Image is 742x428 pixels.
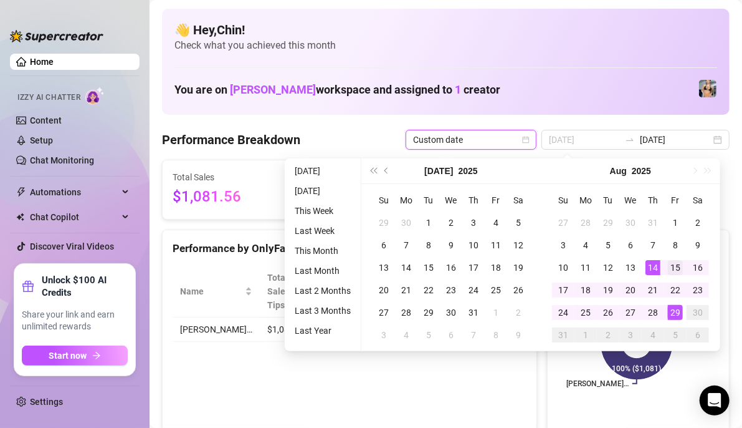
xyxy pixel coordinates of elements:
[642,279,664,301] td: 2025-08-21
[421,260,436,275] div: 15
[511,305,526,320] div: 2
[417,234,440,256] td: 2025-07-08
[556,215,571,230] div: 27
[552,279,574,301] td: 2025-08-17
[578,215,593,230] div: 28
[399,328,414,343] div: 4
[690,238,705,253] div: 9
[462,301,485,324] td: 2025-07-31
[645,260,660,275] div: 14
[462,279,485,301] td: 2025-07-24
[173,266,260,318] th: Name
[597,212,619,234] td: 2025-07-29
[466,328,481,343] div: 7
[440,189,462,212] th: We
[625,135,635,145] span: to
[395,324,417,346] td: 2025-08-04
[399,283,414,298] div: 21
[424,158,453,183] button: Choose a month
[642,324,664,346] td: 2025-09-04
[399,260,414,275] div: 14
[92,351,101,360] span: arrow-right
[30,57,54,67] a: Home
[552,301,574,324] td: 2025-08-24
[444,283,459,298] div: 23
[507,324,530,346] td: 2025-08-09
[507,234,530,256] td: 2025-07-12
[522,136,530,143] span: calendar
[619,301,642,324] td: 2025-08-27
[645,238,660,253] div: 7
[668,215,683,230] div: 1
[462,189,485,212] th: Th
[610,158,627,183] button: Choose a month
[485,234,507,256] td: 2025-07-11
[619,324,642,346] td: 2025-09-03
[699,80,716,97] img: Veronica
[440,234,462,256] td: 2025-07-09
[597,189,619,212] th: Tu
[488,305,503,320] div: 1
[664,324,687,346] td: 2025-09-05
[440,279,462,301] td: 2025-07-23
[462,212,485,234] td: 2025-07-03
[22,280,34,293] span: gift
[690,305,705,320] div: 30
[290,303,356,318] li: Last 3 Months
[395,279,417,301] td: 2025-07-21
[173,170,286,184] span: Total Sales
[664,279,687,301] td: 2025-08-22
[395,234,417,256] td: 2025-07-07
[421,283,436,298] div: 22
[173,240,526,257] div: Performance by OnlyFans Creator
[574,301,597,324] td: 2025-08-25
[485,256,507,279] td: 2025-07-18
[373,301,395,324] td: 2025-07-27
[619,279,642,301] td: 2025-08-20
[488,283,503,298] div: 25
[687,301,709,324] td: 2025-08-30
[601,283,616,298] div: 19
[668,305,683,320] div: 29
[173,185,286,209] span: $1,081.56
[623,238,638,253] div: 6
[601,238,616,253] div: 5
[466,215,481,230] div: 3
[623,283,638,298] div: 20
[556,328,571,343] div: 31
[376,328,391,343] div: 3
[30,135,53,145] a: Setup
[664,189,687,212] th: Fr
[578,328,593,343] div: 1
[507,212,530,234] td: 2025-07-05
[376,283,391,298] div: 20
[687,234,709,256] td: 2025-08-09
[552,212,574,234] td: 2025-07-27
[260,318,316,342] td: $1,081.56
[174,21,717,39] h4: 👋 Hey, Chin !
[623,260,638,275] div: 13
[690,328,705,343] div: 6
[619,234,642,256] td: 2025-08-06
[85,87,105,105] img: AI Chatter
[421,238,436,253] div: 8
[601,305,616,320] div: 26
[417,301,440,324] td: 2025-07-29
[230,83,316,96] span: [PERSON_NAME]
[421,215,436,230] div: 1
[601,260,616,275] div: 12
[485,324,507,346] td: 2025-08-08
[174,39,717,52] span: Check what you achieved this month
[552,234,574,256] td: 2025-08-03
[597,256,619,279] td: 2025-08-12
[399,215,414,230] div: 30
[574,279,597,301] td: 2025-08-18
[421,328,436,343] div: 5
[549,133,620,147] input: Start date
[466,260,481,275] div: 17
[623,328,638,343] div: 3
[556,283,571,298] div: 17
[625,135,635,145] span: swap-right
[574,324,597,346] td: 2025-09-01
[267,271,298,312] span: Total Sales & Tips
